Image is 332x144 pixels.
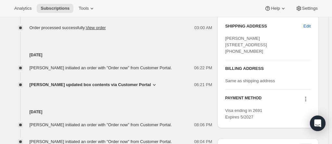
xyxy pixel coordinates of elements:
h3: BILLING ADDRESS [225,65,311,72]
span: 06:21 PM [194,82,212,88]
span: [PERSON_NAME] initiated an order with "Order now" from Customer Portal. [30,65,172,70]
span: Edit [303,23,311,29]
a: View order [86,25,106,30]
span: [PERSON_NAME] updated box contents via Customer Portal [30,82,151,88]
span: Same as shipping address [225,78,275,83]
span: 03:00 AM [194,25,212,31]
button: Settings [292,4,322,13]
button: Edit [300,21,314,31]
h4: [DATE] [10,109,212,115]
h4: [DATE] [10,52,212,58]
span: [PERSON_NAME] initiated an order with "Order now" from Customer Portal. [30,139,172,144]
button: Help [261,4,290,13]
button: Analytics [10,4,35,13]
span: [PERSON_NAME] [STREET_ADDRESS] [PHONE_NUMBER] [225,36,267,54]
span: [PERSON_NAME] initiated an order with "Order now" from Customer Portal. [30,122,172,127]
span: Settings [302,6,318,11]
button: [PERSON_NAME] updated box contents via Customer Portal [30,82,158,88]
div: Open Intercom Messenger [310,116,326,131]
h3: PAYMENT METHOD [225,95,262,104]
span: Analytics [14,6,32,11]
span: 06:22 PM [194,65,212,71]
span: 08:06 PM [194,122,212,128]
span: Tools [79,6,89,11]
span: Order processed successfully. [30,25,106,30]
span: Visa ending in 2691 Expires 5/2027 [225,108,262,119]
button: Tools [75,4,99,13]
button: Subscriptions [37,4,73,13]
span: Subscriptions [41,6,70,11]
span: Help [271,6,280,11]
h3: SHIPPING ADDRESS [225,23,303,29]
